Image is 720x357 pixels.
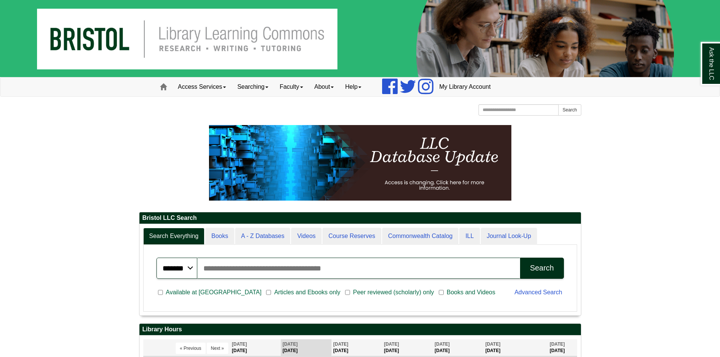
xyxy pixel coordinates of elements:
[281,339,331,356] th: [DATE]
[274,77,309,96] a: Faculty
[439,289,444,296] input: Books and Videos
[530,264,554,272] div: Search
[434,77,496,96] a: My Library Account
[235,228,291,245] a: A - Z Databases
[143,228,205,245] a: Search Everything
[207,343,228,354] button: Next »
[345,289,350,296] input: Peer reviewed (scholarly) only
[483,339,548,356] th: [DATE]
[444,288,499,297] span: Books and Videos
[520,258,564,279] button: Search
[176,343,206,354] button: « Previous
[139,212,581,224] h2: Bristol LLC Search
[384,342,399,347] span: [DATE]
[158,289,163,296] input: Available at [GEOGRAPHIC_DATA]
[435,342,450,347] span: [DATE]
[433,339,483,356] th: [DATE]
[322,228,381,245] a: Course Reserves
[163,288,265,297] span: Available at [GEOGRAPHIC_DATA]
[232,342,247,347] span: [DATE]
[382,228,459,245] a: Commonwealth Catalog
[139,324,581,335] h2: Library Hours
[309,77,340,96] a: About
[514,289,562,295] a: Advanced Search
[548,339,577,356] th: [DATE]
[550,342,565,347] span: [DATE]
[291,228,322,245] a: Videos
[339,77,367,96] a: Help
[266,289,271,296] input: Articles and Ebooks only
[283,342,298,347] span: [DATE]
[382,339,433,356] th: [DATE]
[350,288,437,297] span: Peer reviewed (scholarly) only
[333,342,348,347] span: [DATE]
[558,104,581,116] button: Search
[230,339,281,356] th: [DATE]
[459,228,480,245] a: ILL
[481,228,537,245] a: Journal Look-Up
[232,77,274,96] a: Searching
[271,288,343,297] span: Articles and Ebooks only
[209,125,511,201] img: HTML tutorial
[485,342,500,347] span: [DATE]
[172,77,232,96] a: Access Services
[331,339,382,356] th: [DATE]
[205,228,234,245] a: Books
